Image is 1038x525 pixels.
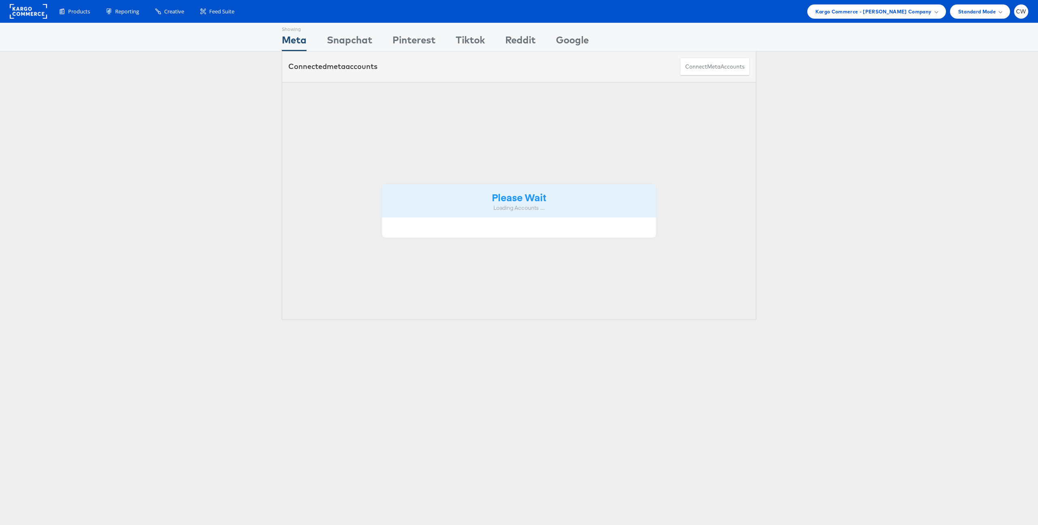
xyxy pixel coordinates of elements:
[282,33,307,51] div: Meta
[492,190,546,204] strong: Please Wait
[958,7,996,16] span: Standard Mode
[164,8,184,15] span: Creative
[115,8,139,15] span: Reporting
[505,33,536,51] div: Reddit
[815,7,932,16] span: Kargo Commerce - [PERSON_NAME] Company
[282,23,307,33] div: Showing
[209,8,234,15] span: Feed Suite
[288,61,377,72] div: Connected accounts
[556,33,589,51] div: Google
[456,33,485,51] div: Tiktok
[707,63,721,71] span: meta
[392,33,435,51] div: Pinterest
[68,8,90,15] span: Products
[327,33,372,51] div: Snapchat
[1016,9,1026,14] span: CW
[680,58,750,76] button: ConnectmetaAccounts
[327,62,345,71] span: meta
[388,204,650,212] div: Loading Accounts ....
